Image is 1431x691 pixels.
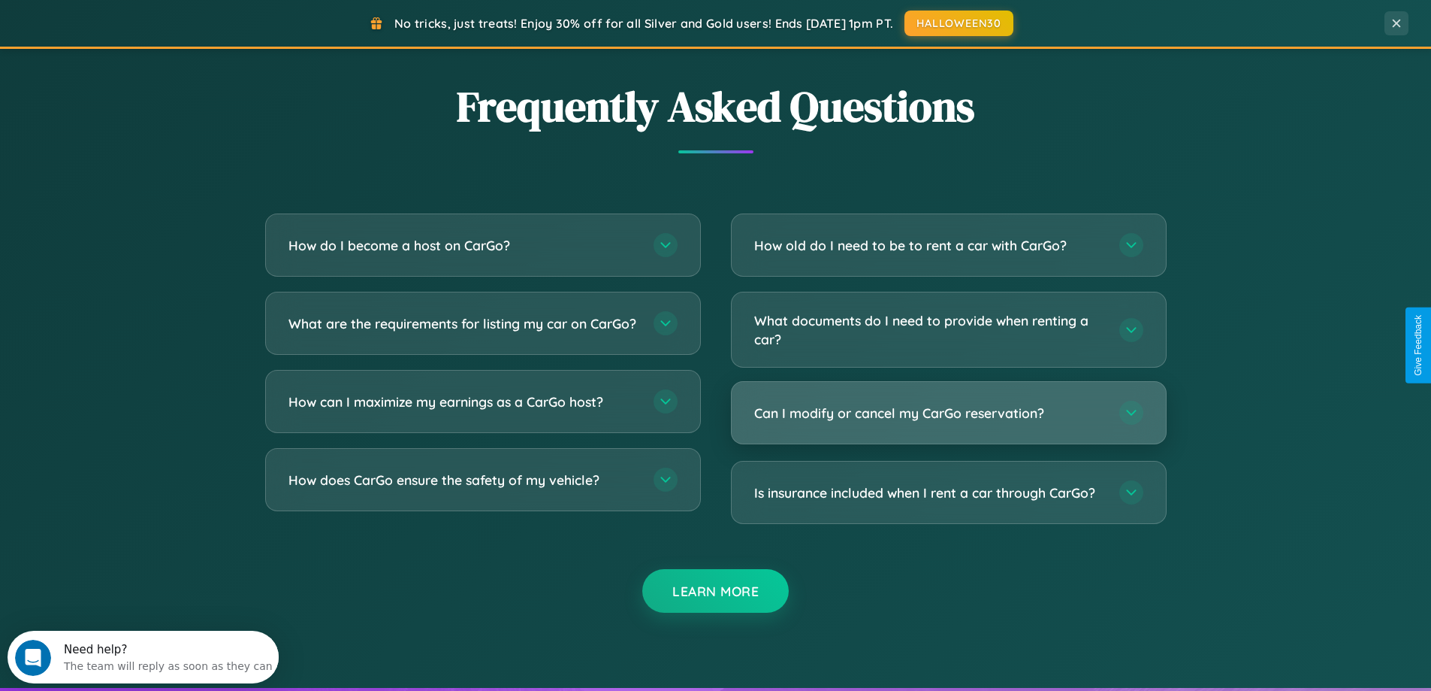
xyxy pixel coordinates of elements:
[288,236,639,255] h3: How do I become a host on CarGo?
[288,392,639,411] h3: How can I maximize my earnings as a CarGo host?
[56,25,265,41] div: The team will reply as soon as they can
[15,640,51,676] iframe: Intercom live chat
[288,314,639,333] h3: What are the requirements for listing my car on CarGo?
[754,236,1104,255] h3: How old do I need to be to rent a car with CarGo?
[56,13,265,25] div: Need help?
[754,404,1104,423] h3: Can I modify or cancel my CarGo reservation?
[754,483,1104,502] h3: Is insurance included when I rent a car through CarGo?
[288,471,639,489] h3: How does CarGo ensure the safety of my vehicle?
[394,16,893,31] span: No tricks, just treats! Enjoy 30% off for all Silver and Gold users! Ends [DATE] 1pm PT.
[754,311,1104,348] h3: What documents do I need to provide when renting a car?
[6,6,279,47] div: Open Intercom Messenger
[1413,315,1423,376] div: Give Feedback
[642,569,789,613] button: Learn More
[904,11,1013,36] button: HALLOWEEN30
[8,631,279,683] iframe: Intercom live chat discovery launcher
[265,77,1167,135] h2: Frequently Asked Questions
